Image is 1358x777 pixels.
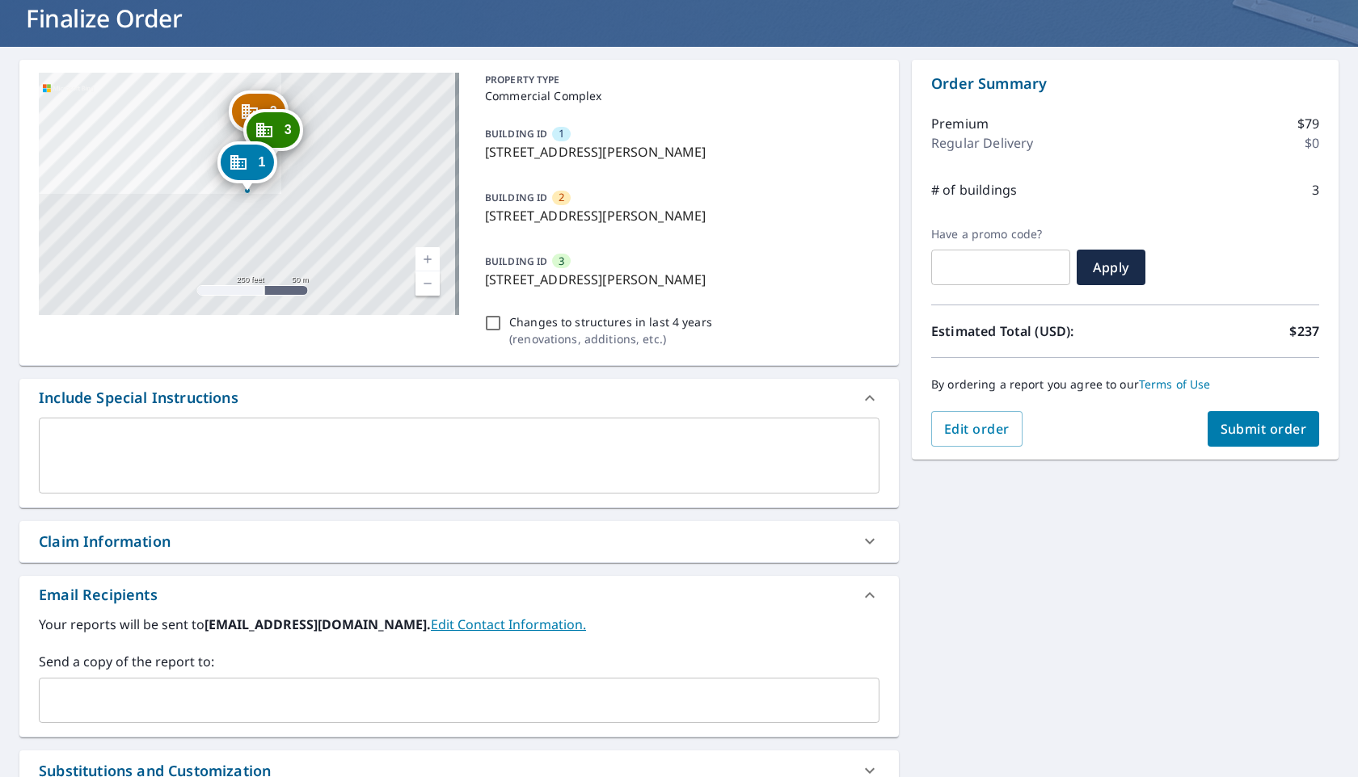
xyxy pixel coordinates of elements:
[485,87,873,104] p: Commercial Complex
[559,254,564,269] span: 3
[19,379,899,418] div: Include Special Instructions
[509,313,712,330] p: Changes to structures in last 4 years
[1305,133,1319,153] p: $0
[39,584,158,606] div: Email Recipients
[39,615,879,634] label: Your reports will be sent to
[944,420,1010,438] span: Edit order
[19,521,899,562] div: Claim Information
[931,133,1033,153] p: Regular Delivery
[1312,180,1319,199] p: 3
[243,109,303,159] div: Dropped pin, building 3, Commercial property, 3771 Eiler St Saint Louis, MO 63116
[1077,250,1145,285] button: Apply
[485,270,873,289] p: [STREET_ADDRESS][PERSON_NAME]
[1221,420,1307,438] span: Submit order
[509,330,712,347] p: ( renovations, additions, etc. )
[931,114,989,133] p: Premium
[39,652,879,671] label: Send a copy of the report to:
[485,254,547,268] p: BUILDING ID
[39,531,171,552] div: Claim Information
[931,227,1070,241] label: Have a promo code?
[415,247,440,271] a: Current Level 17, Zoom In
[485,73,873,87] p: PROPERTY TYPE
[559,126,564,141] span: 1
[1289,321,1319,341] p: $237
[931,411,1023,447] button: Edit order
[485,191,547,204] p: BUILDING ID
[1208,411,1320,447] button: Submit order
[931,73,1319,94] p: Order Summary
[931,377,1319,392] p: By ordering a report you agree to our
[485,142,873,162] p: [STREET_ADDRESS][PERSON_NAME]
[431,615,586,633] a: EditContactInfo
[931,180,1017,199] p: # of buildings
[1090,258,1132,276] span: Apply
[217,141,276,191] div: Dropped pin, building 1, Commercial property, 3805 Bates St Saint Louis, MO 63116
[415,271,440,296] a: Current Level 17, Zoom Out
[258,156,265,168] span: 1
[931,321,1125,341] p: Estimated Total (USD):
[229,90,289,141] div: Dropped pin, building 2, Commercial property, 3806 Eiler St Saint Louis, MO 63116
[1139,376,1211,392] a: Terms of Use
[485,206,873,225] p: [STREET_ADDRESS][PERSON_NAME]
[205,615,431,633] b: [EMAIL_ADDRESS][DOMAIN_NAME].
[19,2,1339,35] h1: Finalize Order
[19,576,899,615] div: Email Recipients
[559,190,564,205] span: 2
[285,124,292,136] span: 3
[39,387,238,409] div: Include Special Instructions
[1297,114,1319,133] p: $79
[485,127,547,141] p: BUILDING ID
[270,105,277,117] span: 2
